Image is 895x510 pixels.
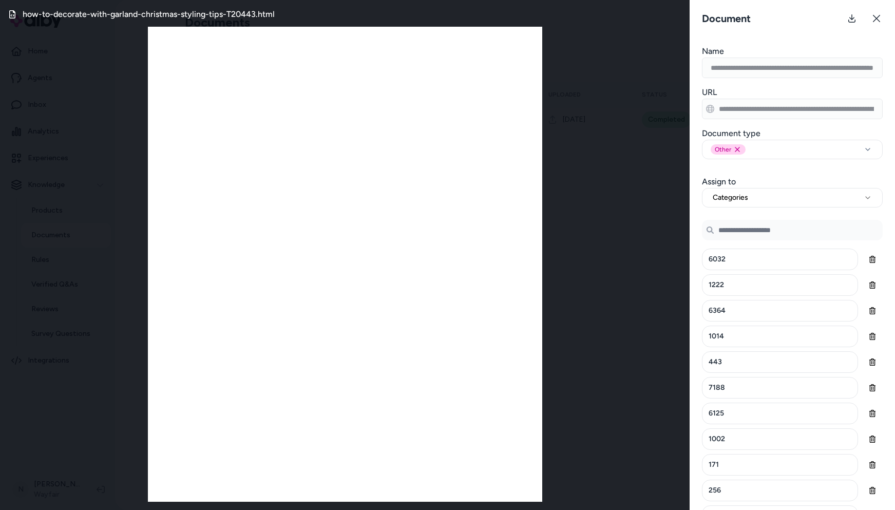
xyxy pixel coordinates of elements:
h3: Name [702,45,883,58]
div: Other [711,144,746,155]
span: 7188 [709,383,725,393]
h3: how-to-decorate-with-garland-christmas-styling-tips-T20443.html [23,8,275,21]
span: 443 [709,357,722,367]
h3: Document type [702,127,883,140]
span: 256 [709,485,721,496]
button: OtherRemove other option [702,140,883,159]
span: 6125 [709,408,724,419]
span: 1014 [709,331,724,342]
span: 171 [709,460,719,470]
label: Assign to [702,177,736,186]
span: 1222 [709,280,724,290]
h3: Document [698,11,755,26]
button: Remove other option [733,145,741,154]
span: 6032 [709,254,726,265]
span: Categories [713,193,748,203]
span: 1002 [709,434,725,444]
h3: URL [702,86,883,99]
span: 6364 [709,306,726,316]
